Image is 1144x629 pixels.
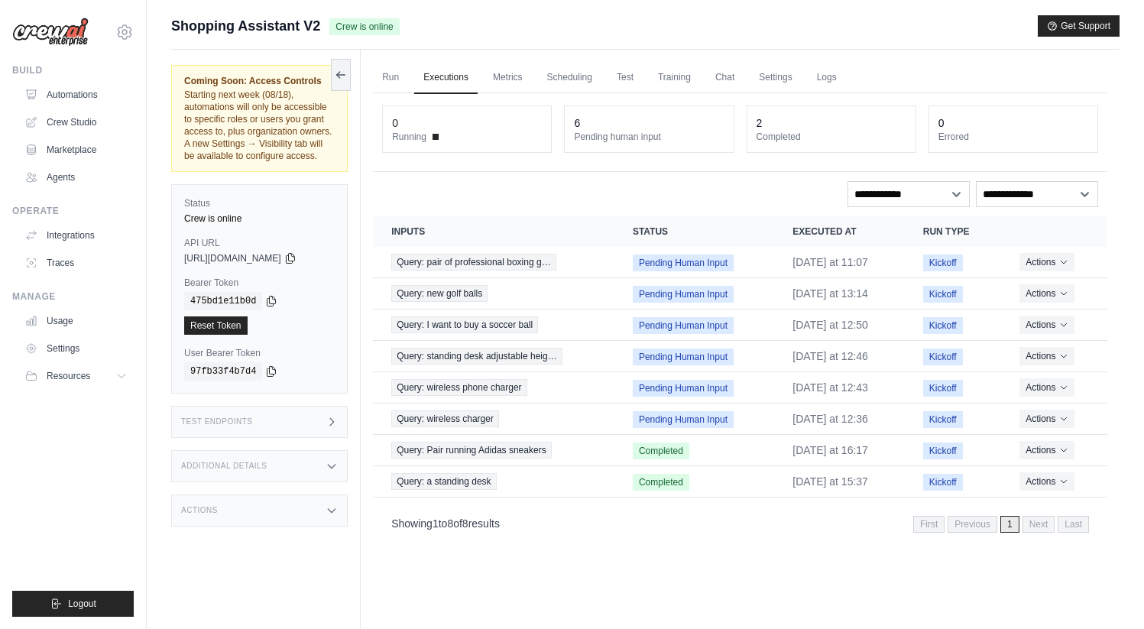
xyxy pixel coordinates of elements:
a: View execution details for Query [391,285,596,302]
span: 8 [462,517,468,530]
div: 6 [574,115,580,131]
span: Query: standing desk adjustable heig… [391,348,562,365]
span: Completed [633,474,689,491]
time: August 13, 2025 at 12:50 EDT [792,319,868,331]
span: Pending Human Input [633,380,734,397]
span: Pending Human Input [633,317,734,334]
button: Actions for execution [1019,253,1074,271]
time: August 12, 2025 at 16:17 EDT [792,444,868,456]
a: Run [373,62,408,94]
th: Run Type [905,216,1001,247]
span: Kickoff [923,286,963,303]
span: 1 [433,517,439,530]
button: Actions for execution [1019,378,1074,397]
span: Previous [948,516,997,533]
span: Shopping Assistant V2 [171,15,320,37]
section: Crew executions table [373,216,1107,543]
a: View execution details for Query [391,473,596,490]
span: [URL][DOMAIN_NAME] [184,252,281,264]
button: Get Support [1038,15,1120,37]
a: Usage [18,309,134,333]
span: Query: new golf balls [391,285,488,302]
span: Kickoff [923,380,963,397]
span: Coming Soon: Access Controls [184,75,335,87]
span: Pending Human Input [633,286,734,303]
a: Settings [18,336,134,361]
time: August 13, 2025 at 13:14 EDT [792,287,868,300]
time: August 13, 2025 at 12:36 EDT [792,413,868,425]
th: Inputs [373,216,614,247]
a: Training [649,62,700,94]
button: Actions for execution [1019,410,1074,428]
span: Next [1022,516,1055,533]
span: Pending Human Input [633,411,734,428]
a: Crew Studio [18,110,134,135]
span: 1 [1000,516,1019,533]
h3: Additional Details [181,462,267,471]
span: Completed [633,443,689,459]
time: August 13, 2025 at 12:43 EDT [792,381,868,394]
a: View execution details for Query [391,442,596,459]
span: First [913,516,945,533]
a: View execution details for Query [391,410,596,427]
button: Actions for execution [1019,347,1074,365]
span: Kickoff [923,443,963,459]
h3: Actions [181,506,218,515]
div: 2 [757,115,763,131]
a: Traces [18,251,134,275]
a: Test [608,62,643,94]
a: View execution details for Query [391,348,596,365]
button: Actions for execution [1019,284,1074,303]
dt: Errored [938,131,1088,143]
span: Query: a standing desk [391,473,496,490]
a: Scheduling [538,62,601,94]
h3: Test Endpoints [181,417,253,426]
th: Executed at [774,216,904,247]
span: Starting next week (08/18), automations will only be accessible to specific roles or users you gr... [184,89,332,161]
a: Chat [706,62,744,94]
button: Actions for execution [1019,316,1074,334]
span: Running [392,131,426,143]
dt: Pending human input [574,131,724,143]
code: 475bd1e11b0d [184,292,262,310]
a: Marketplace [18,138,134,162]
div: Crew is online [184,212,335,225]
span: Query: wireless charger [391,410,499,427]
button: Actions for execution [1019,441,1074,459]
a: View execution details for Query [391,316,596,333]
span: Pending Human Input [633,255,734,271]
nav: Pagination [373,504,1107,543]
label: Status [184,197,335,209]
span: Resources [47,370,90,382]
button: Resources [18,364,134,388]
div: Manage [12,290,134,303]
th: Status [614,216,774,247]
span: Logout [68,598,96,610]
div: Build [12,64,134,76]
a: Agents [18,165,134,190]
span: Pending Human Input [633,349,734,365]
a: View execution details for Query [391,254,596,271]
label: User Bearer Token [184,347,335,359]
div: Operate [12,205,134,217]
span: Query: I want to buy a soccer ball [391,316,538,333]
span: Kickoff [923,317,963,334]
nav: Pagination [913,516,1089,533]
a: Logs [808,62,846,94]
p: Showing to of results [391,516,500,531]
a: Metrics [484,62,532,94]
span: Kickoff [923,411,963,428]
div: 0 [392,115,398,131]
dt: Completed [757,131,906,143]
a: View execution details for Query [391,379,596,396]
span: Kickoff [923,255,963,271]
span: Crew is online [329,18,399,35]
a: Automations [18,83,134,107]
button: Actions for execution [1019,472,1074,491]
div: 0 [938,115,945,131]
a: Executions [414,62,478,94]
span: Query: pair of professional boxing g… [391,254,556,271]
span: 8 [447,517,453,530]
span: Kickoff [923,474,963,491]
button: Logout [12,591,134,617]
